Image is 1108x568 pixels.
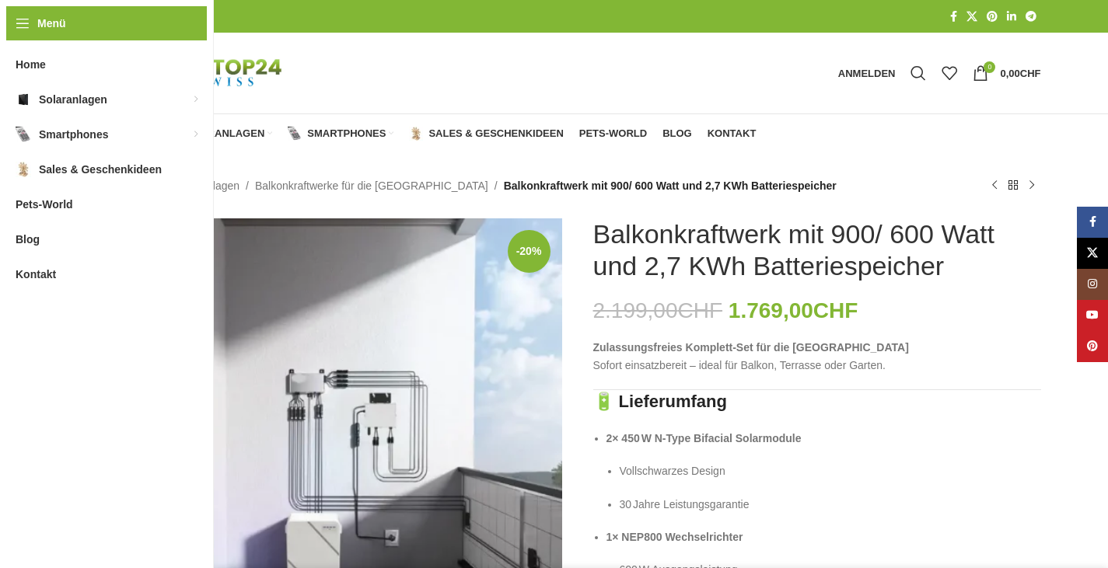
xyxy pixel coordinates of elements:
span: Solaranlagen [180,127,265,140]
p: 30 Jahre Leistungsgarantie [620,496,1041,513]
a: Telegram Social Link [1021,6,1041,27]
span: CHF [1020,68,1041,79]
span: Sales & Geschenkideen [39,155,162,183]
span: Sales & Geschenkideen [428,127,563,140]
strong: 2× 450 W N‑Type Bifacial Solarmodule [606,432,802,444]
a: Pets-World [579,118,647,149]
span: Solaranlagen [39,85,107,113]
a: YouTube Social Link [1077,300,1108,331]
nav: Breadcrumb [114,177,837,194]
span: Blog [16,225,40,253]
a: Smartphones [288,118,393,149]
a: Nächstes Produkt [1022,176,1041,195]
a: Pinterest Social Link [982,6,1002,27]
a: Instagram Social Link [1077,269,1108,300]
h3: 🔋 Lieferumfang [593,390,1041,414]
span: Balkonkraftwerk mit 900/ 600 Watt und 2,7 KWh Batteriespeicher [504,177,837,194]
a: Solaranlagen [160,118,273,149]
span: Pets-World [579,127,647,140]
img: Solaranlagen [16,92,31,107]
span: Kontakt [708,127,757,140]
img: Smartphones [288,127,302,141]
span: Smartphones [307,127,386,140]
a: Facebook Social Link [1077,207,1108,238]
h1: Balkonkraftwerk mit 900/ 600 Watt und 2,7 KWh Batteriespeicher [593,218,1041,282]
a: 0 0,00CHF [965,57,1048,89]
div: Meine Wunschliste [934,57,965,89]
span: 0 [984,61,995,73]
span: Home [16,51,46,78]
span: CHF [813,298,858,322]
span: CHF [678,298,723,322]
bdi: 2.199,00 [593,298,723,322]
strong: Zulassungsfreies Komplett‑Set für die [GEOGRAPHIC_DATA] [593,341,909,354]
span: Menü [37,15,66,32]
span: Smartphones [39,120,108,148]
img: Sales & Geschenkideen [16,162,31,177]
a: Kontakt [708,118,757,149]
p: Vollschwarzes Design [620,462,1041,479]
bdi: 1.769,00 [729,298,858,322]
div: Hauptnavigation [107,118,764,149]
a: Vorheriges Produkt [985,176,1004,195]
a: Balkonkraftwerke für die [GEOGRAPHIC_DATA] [255,177,488,194]
img: Sales & Geschenkideen [409,127,423,141]
span: -20% [508,230,551,273]
a: Facebook Social Link [945,6,962,27]
a: Pinterest Social Link [1077,331,1108,362]
a: Sales & Geschenkideen [409,118,563,149]
span: Kontakt [16,260,56,288]
span: Blog [662,127,692,140]
span: Pets-World [16,190,73,218]
p: Sofort einsatzbereit – ideal für Balkon, Terrasse oder Garten. [593,339,1041,374]
a: Blog [662,118,692,149]
a: LinkedIn Social Link [1002,6,1021,27]
bdi: 0,00 [1000,68,1040,79]
strong: 1× NEP800 Wechselrichter [606,531,743,543]
a: Suche [903,57,934,89]
span: Anmelden [838,68,896,78]
a: Anmelden [830,57,904,89]
img: Smartphones [16,127,31,142]
a: X Social Link [962,6,982,27]
a: X Social Link [1077,238,1108,269]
